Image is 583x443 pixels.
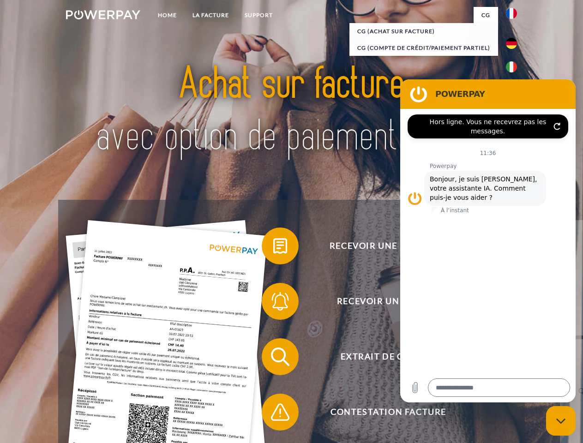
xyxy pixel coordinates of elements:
[275,338,501,375] span: Extrait de compte
[474,7,498,24] a: CG
[88,44,495,177] img: title-powerpay_fr.svg
[269,234,292,257] img: qb_bill.svg
[262,227,502,264] button: Recevoir une facture ?
[275,283,501,320] span: Recevoir un rappel?
[66,10,140,19] img: logo-powerpay-white.svg
[506,61,517,72] img: it
[349,40,498,56] a: CG (Compte de crédit/paiement partiel)
[349,23,498,40] a: CG (achat sur facture)
[150,7,185,24] a: Home
[269,290,292,313] img: qb_bell.svg
[262,283,502,320] button: Recevoir un rappel?
[506,8,517,19] img: fr
[269,401,292,424] img: qb_warning.svg
[275,394,501,431] span: Contestation Facture
[546,406,576,436] iframe: Bouton de lancement de la fenêtre de messagerie, conversation en cours
[237,7,281,24] a: Support
[400,79,576,402] iframe: Fenêtre de messagerie
[269,345,292,368] img: qb_search.svg
[262,394,502,431] button: Contestation Facture
[185,7,237,24] a: LA FACTURE
[275,227,501,264] span: Recevoir une facture ?
[262,338,502,375] button: Extrait de compte
[506,38,517,49] img: de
